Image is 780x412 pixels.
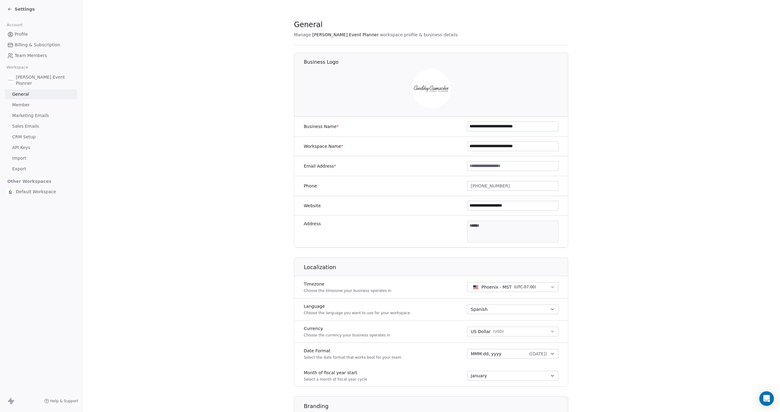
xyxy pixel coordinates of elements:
[16,35,21,40] img: tab_domain_overview_orange.svg
[294,32,311,38] span: Manage
[5,176,54,186] span: Other Workspaces
[15,31,28,37] span: Profile
[471,306,487,312] span: Spanish
[304,333,390,338] p: Choose the currency your business operates in
[471,351,502,357] span: MMM dd, yyyy
[23,36,55,40] div: Domain Overview
[5,143,77,153] a: API Keys
[304,348,401,354] label: Date Format
[50,399,78,403] span: Help & Support
[12,102,30,108] span: Member
[12,155,26,162] span: Import
[467,181,558,191] button: [PHONE_NUMBER]
[10,16,15,21] img: website_grey.svg
[304,264,569,271] h1: Localization
[5,111,77,121] a: Marketing Emails
[514,284,536,290] span: ( UTC-07:00 )
[5,40,77,50] a: Billing & Subscription
[471,373,487,379] span: January
[15,52,47,59] span: Team Members
[304,59,569,66] h1: Business Logo
[412,69,451,108] img: CINDHY%20CAMACHO%20event%20planner%20logo-01.jpg
[304,183,317,189] label: Phone
[12,123,39,130] span: Sales Emails
[304,163,336,169] label: Email Address
[7,6,35,12] a: Settings
[304,288,391,293] p: Choose the timezone your business operates in
[5,29,77,39] a: Profile
[12,91,29,98] span: General
[61,35,66,40] img: tab_keywords_by_traffic_grey.svg
[5,51,77,61] a: Team Members
[380,32,458,38] span: workspace profile & business details
[17,10,30,15] div: v 4.0.25
[4,20,25,30] span: Account
[304,281,391,287] label: Timezone
[16,16,67,21] div: Domain: [DOMAIN_NAME]
[304,355,401,360] p: Select the date format that works best for your team
[304,143,343,149] label: Workspace Name
[304,221,321,227] label: Address
[67,36,103,40] div: Keywords by Traffic
[4,63,31,72] span: Workspace
[467,327,558,336] button: US Dollar(USD)
[5,100,77,110] a: Member
[5,132,77,142] a: CRM Setup
[12,166,26,172] span: Export
[44,399,78,403] a: Help & Support
[304,377,367,382] p: Select a month of fiscal year cycle
[481,284,512,290] span: Phoenix - MST
[304,311,410,315] p: Choose the language you want to use for your workspace
[493,329,504,334] span: ( USD )
[12,112,49,119] span: Marketing Emails
[304,370,367,376] label: Month of fiscal year start
[7,189,13,195] img: Ker3%20logo-01%20(1).jpg
[7,77,13,83] img: CINDHY%20CAMACHO%20event%20planner%20logo-01.jpg
[12,134,36,140] span: CRM Setup
[304,123,339,130] label: Business Name
[16,189,56,195] span: Default Workspace
[5,121,77,131] a: Sales Emails
[304,325,390,332] label: Currency
[15,6,35,12] span: Settings
[529,351,547,357] span: ( [DATE] )
[5,164,77,174] a: Export
[294,20,323,29] span: General
[312,32,379,38] span: [PERSON_NAME] Event Planner
[471,329,491,335] span: US Dollar
[16,74,75,86] span: [PERSON_NAME] Event Planner
[304,203,321,209] label: Website
[304,303,410,309] label: Language
[471,183,510,189] span: [PHONE_NUMBER]
[5,89,77,99] a: General
[467,282,558,292] button: Phoenix - MST(UTC-07:00)
[304,403,569,410] h1: Branding
[759,391,774,406] div: Open Intercom Messenger
[10,10,15,15] img: logo_orange.svg
[5,153,77,163] a: Import
[15,42,60,48] span: Billing & Subscription
[12,144,30,151] span: API Keys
